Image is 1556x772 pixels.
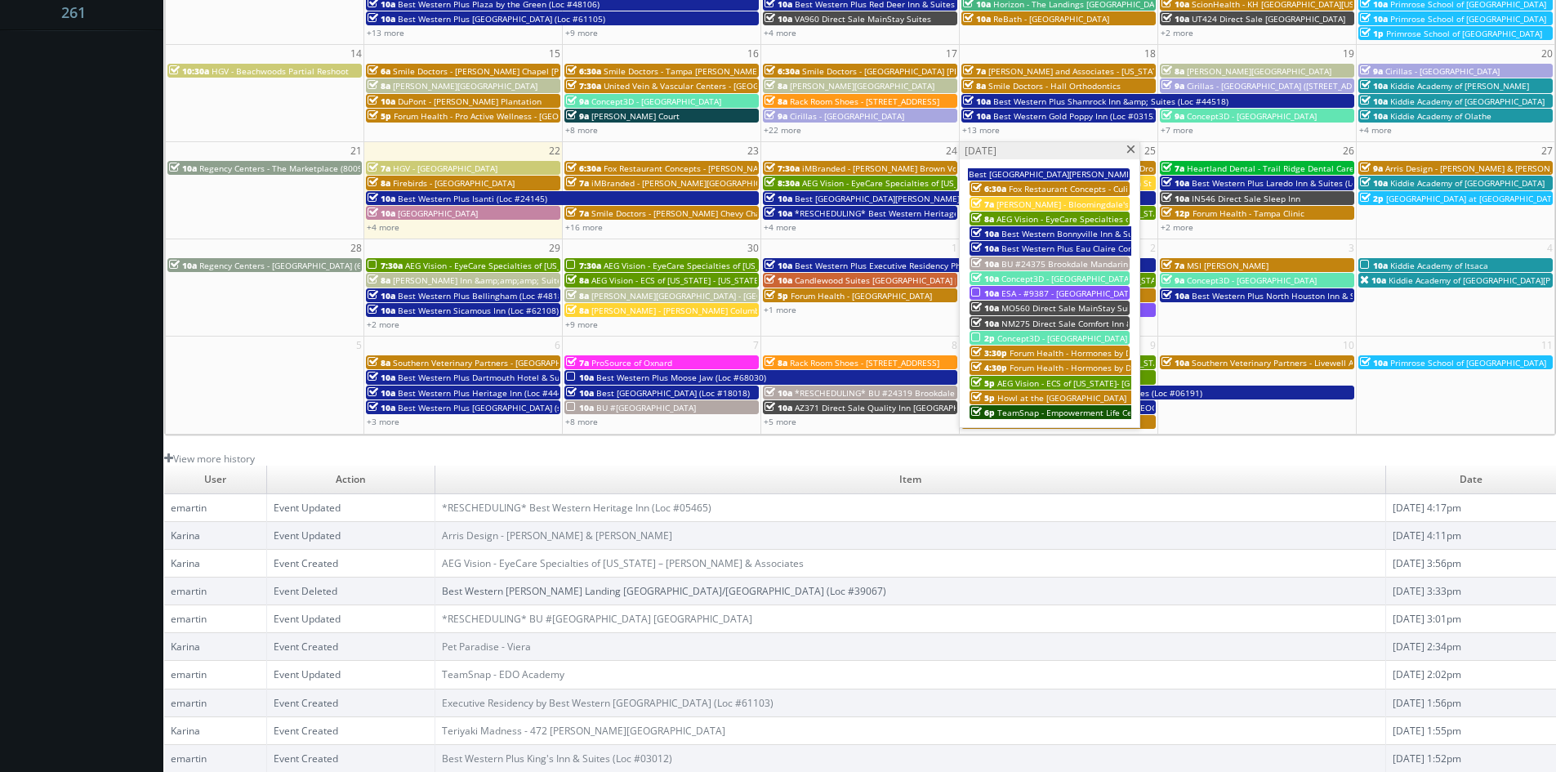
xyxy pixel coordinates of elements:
[1540,142,1554,159] span: 27
[1390,80,1529,91] span: Kiddie Academy of [PERSON_NAME]
[1148,239,1157,257] span: 2
[267,744,435,772] td: Event Created
[790,96,939,107] span: Rack Room Shoes - [STREET_ADDRESS]
[267,633,435,661] td: Event Created
[765,13,792,25] span: 10a
[971,183,1006,194] span: 6:30a
[765,357,787,368] span: 8a
[367,27,404,38] a: +13 more
[596,402,696,413] span: BU #[GEOGRAPHIC_DATA]
[971,288,999,299] span: 10a
[164,452,255,466] a: View more history
[765,274,792,286] span: 10a
[764,27,796,38] a: +4 more
[566,177,589,189] span: 7a
[971,347,1007,359] span: 3:30p
[971,258,999,270] span: 10a
[547,239,562,257] span: 29
[1161,274,1184,286] span: 9a
[591,96,721,107] span: Concept3D - [GEOGRAPHIC_DATA]
[591,177,809,189] span: iMBranded - [PERSON_NAME][GEOGRAPHIC_DATA] BMW
[368,274,390,286] span: 8a
[368,208,395,219] span: 10a
[1161,177,1189,189] span: 10a
[1360,177,1388,189] span: 10a
[765,402,792,413] span: 10a
[61,2,86,22] strong: 261
[367,319,399,330] a: +2 more
[971,407,995,418] span: 6p
[1187,260,1268,271] span: MSI [PERSON_NAME]
[398,290,570,301] span: Best Western Plus Bellingham (Loc #48188)
[164,716,267,744] td: Karina
[1187,110,1317,122] span: Concept3D - [GEOGRAPHIC_DATA]
[1390,110,1491,122] span: Kiddie Academy of Olathe
[1390,177,1545,189] span: Kiddie Academy of [GEOGRAPHIC_DATA]
[1161,110,1184,122] span: 9a
[795,402,993,413] span: AZ371 Direct Sale Quality Inn [GEOGRAPHIC_DATA]
[795,13,931,25] span: VA960 Direct Sale MainStay Suites
[1385,605,1556,633] td: [DATE] 3:01pm
[944,142,959,159] span: 24
[993,110,1161,122] span: Best Western Gold Poppy Inn (Loc #03153)
[1010,362,1195,373] span: Forum Health - Hormones by Design -Waco Lab
[1360,28,1384,39] span: 1p
[1192,177,1396,189] span: Best Western Plus Laredo Inn & Suites (Loc #44702)
[1161,80,1184,91] span: 9a
[1360,110,1388,122] span: 10a
[1360,96,1388,107] span: 10a
[1360,163,1383,174] span: 9a
[1161,27,1193,38] a: +2 more
[591,357,672,368] span: ProSource of Oxnard
[368,13,395,25] span: 10a
[1161,163,1184,174] span: 7a
[765,177,800,189] span: 8:30a
[795,260,1117,271] span: Best Western Plus Executive Residency Phoenix [GEOGRAPHIC_DATA] (Loc #03167)
[971,362,1007,373] span: 4:30p
[971,243,999,254] span: 10a
[604,260,899,271] span: AEG Vision - EyeCare Specialties of [US_STATE] – [PERSON_NAME] Eye Clinic
[267,549,435,577] td: Event Created
[442,612,752,626] a: *RESCHEDULING* BU #[GEOGRAPHIC_DATA] [GEOGRAPHIC_DATA]
[368,290,395,301] span: 10a
[368,193,395,204] span: 10a
[591,208,769,219] span: Smile Doctors - [PERSON_NAME] Chevy Chase
[944,45,959,62] span: 17
[1540,45,1554,62] span: 20
[565,27,598,38] a: +9 more
[591,274,852,286] span: AEG Vision - ECS of [US_STATE] - [US_STATE] Valley Family Eye Care
[442,529,672,542] a: Arris Design - [PERSON_NAME] & [PERSON_NAME]
[368,96,395,107] span: 10a
[566,290,589,301] span: 8a
[1148,337,1157,354] span: 9
[435,577,1385,605] td: Best Western [PERSON_NAME] Landing [GEOGRAPHIC_DATA]/[GEOGRAPHIC_DATA] (Loc #39067)
[1385,521,1556,549] td: [DATE] 4:11pm
[1360,80,1388,91] span: 10a
[565,221,603,233] a: +16 more
[393,357,595,368] span: Southern Veterinary Partners - [GEOGRAPHIC_DATA]
[1390,357,1546,368] span: Primrose School of [GEOGRAPHIC_DATA]
[164,605,267,633] td: emartin
[802,65,1065,77] span: Smile Doctors - [GEOGRAPHIC_DATA] [PERSON_NAME] Orthodontics
[1360,65,1383,77] span: 9a
[398,96,542,107] span: DuPont - [PERSON_NAME] Plantation
[1001,243,1244,254] span: Best Western Plus Eau Claire Conference Center (Loc #50126)
[367,416,399,427] a: +3 more
[1192,13,1345,25] span: UT424 Direct Sale [GEOGRAPHIC_DATA]
[398,208,478,219] span: [GEOGRAPHIC_DATA]
[1161,193,1189,204] span: 10a
[566,402,594,413] span: 10a
[996,199,1160,210] span: [PERSON_NAME] - Bloomingdale's 59th St
[765,80,787,91] span: 8a
[212,65,349,77] span: HGV - Beachwoods Partial Reshoot
[199,163,370,174] span: Regency Centers - The Marketplace (80099)
[169,163,197,174] span: 10a
[604,80,814,91] span: United Vein & Vascular Centers - [GEOGRAPHIC_DATA]
[566,260,601,271] span: 7:30a
[963,65,986,77] span: 7a
[1192,290,1428,301] span: Best Western Plus North Houston Inn & Suites (Loc #44475)
[1001,318,1159,329] span: NM275 Direct Sale Comfort Inn & Suites
[1001,302,1142,314] span: MO560 Direct Sale MainStay Suites
[765,208,792,219] span: 10a
[751,337,760,354] span: 7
